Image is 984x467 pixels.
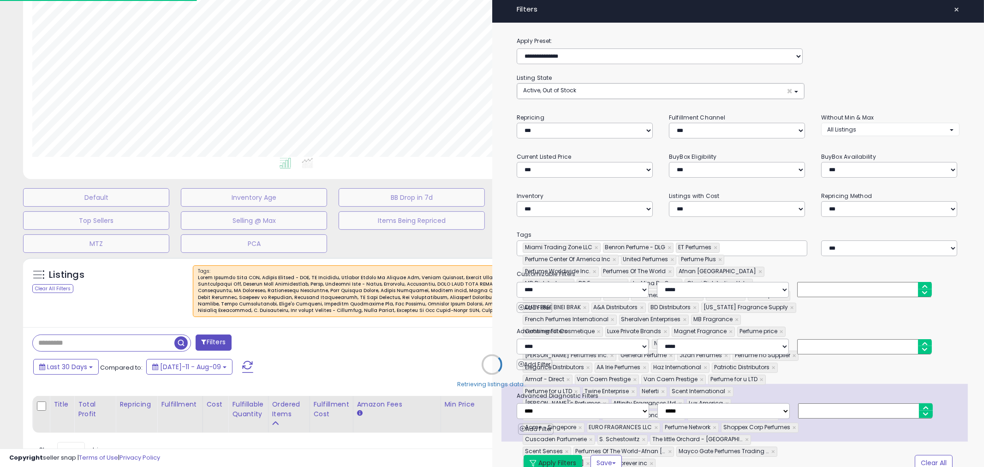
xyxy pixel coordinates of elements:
[523,86,576,94] span: Active, Out of Stock
[595,243,600,252] a: ×
[827,126,856,133] span: All Listings
[668,243,674,252] a: ×
[517,114,544,121] small: Repricing
[669,153,717,161] small: BuyBox Eligibility
[821,123,960,136] button: All Listings
[787,86,793,96] span: ×
[950,3,963,16] button: ×
[510,230,966,240] small: Tags
[676,243,711,251] span: ET Perfumes
[517,6,960,13] h4: Filters
[821,153,876,161] small: BuyBox Availability
[821,114,874,121] small: Without Min & Max
[669,192,720,200] small: Listings with Cost
[954,3,960,16] span: ×
[523,243,592,251] span: Miami Trading Zone LLC
[517,74,552,82] small: Listing State
[603,243,666,251] span: Benron Perfume - DLG
[517,84,804,99] button: Active, Out of Stock ×
[517,153,571,161] small: Current Listed Price
[821,192,872,200] small: Repricing Method
[510,36,966,46] label: Apply Preset:
[458,381,527,389] div: Retrieving listings data..
[714,243,719,252] a: ×
[669,114,725,121] small: Fulfillment Channel
[517,192,543,200] small: Inventory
